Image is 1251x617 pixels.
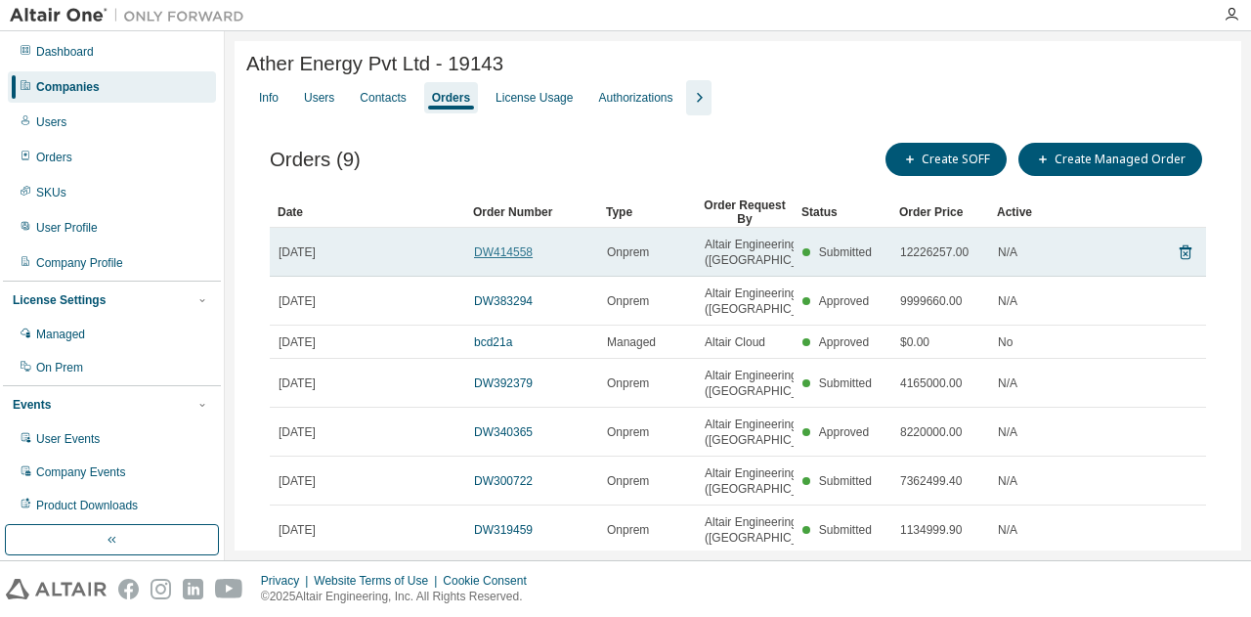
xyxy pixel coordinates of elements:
[705,417,835,448] span: Altair Engineering ([GEOGRAPHIC_DATA])
[704,197,786,228] div: Order Request By
[279,522,316,538] span: [DATE]
[279,424,316,440] span: [DATE]
[819,376,872,390] span: Submitted
[279,473,316,489] span: [DATE]
[819,335,869,349] span: Approved
[900,244,969,260] span: 12226257.00
[598,90,672,106] div: Authorizations
[183,579,203,599] img: linkedin.svg
[607,473,649,489] span: Onprem
[705,237,835,268] span: Altair Engineering ([GEOGRAPHIC_DATA])
[474,425,533,439] a: DW340365
[13,292,106,308] div: License Settings
[607,424,649,440] span: Onprem
[885,143,1007,176] button: Create SOFF
[607,375,649,391] span: Onprem
[474,376,533,390] a: DW392379
[10,6,254,25] img: Altair One
[215,579,243,599] img: youtube.svg
[607,293,649,309] span: Onprem
[279,334,316,350] span: [DATE]
[261,589,539,605] p: © 2025 Altair Engineering, Inc. All Rights Reserved.
[496,90,573,106] div: License Usage
[360,90,406,106] div: Contacts
[314,573,443,589] div: Website Terms of Use
[443,573,538,589] div: Cookie Consent
[270,149,361,171] span: Orders (9)
[705,286,835,317] span: Altair Engineering ([GEOGRAPHIC_DATA])
[474,294,533,308] a: DW383294
[261,573,314,589] div: Privacy
[900,375,962,391] span: 4165000.00
[900,522,962,538] span: 1134999.90
[246,53,503,75] span: Ather Energy Pvt Ltd - 19143
[36,114,66,130] div: Users
[36,327,85,342] div: Managed
[998,424,1017,440] span: N/A
[705,334,765,350] span: Altair Cloud
[819,425,869,439] span: Approved
[819,294,869,308] span: Approved
[899,197,981,228] div: Order Price
[304,90,334,106] div: Users
[900,424,962,440] span: 8220000.00
[474,474,533,488] a: DW300722
[36,44,94,60] div: Dashboard
[998,244,1017,260] span: N/A
[36,150,72,165] div: Orders
[474,335,512,349] a: bcd21a
[998,334,1013,350] span: No
[278,197,457,228] div: Date
[998,522,1017,538] span: N/A
[36,464,125,480] div: Company Events
[1018,143,1202,176] button: Create Managed Order
[900,473,962,489] span: 7362499.40
[819,523,872,537] span: Submitted
[36,431,100,447] div: User Events
[998,293,1017,309] span: N/A
[279,244,316,260] span: [DATE]
[705,368,835,399] span: Altair Engineering ([GEOGRAPHIC_DATA])
[819,474,872,488] span: Submitted
[473,197,590,228] div: Order Number
[819,245,872,259] span: Submitted
[705,514,835,546] span: Altair Engineering ([GEOGRAPHIC_DATA])
[705,465,835,497] span: Altair Engineering ([GEOGRAPHIC_DATA])
[801,197,884,228] div: Status
[998,473,1017,489] span: N/A
[259,90,279,106] div: Info
[474,523,533,537] a: DW319459
[36,79,100,95] div: Companies
[432,90,470,106] div: Orders
[13,397,51,413] div: Events
[151,579,171,599] img: instagram.svg
[997,197,1079,228] div: Active
[998,375,1017,391] span: N/A
[606,197,688,228] div: Type
[607,334,656,350] span: Managed
[36,220,98,236] div: User Profile
[474,245,533,259] a: DW414558
[36,360,83,375] div: On Prem
[6,579,107,599] img: altair_logo.svg
[607,522,649,538] span: Onprem
[900,293,962,309] span: 9999660.00
[36,255,123,271] div: Company Profile
[36,498,138,513] div: Product Downloads
[900,334,929,350] span: $0.00
[607,244,649,260] span: Onprem
[118,579,139,599] img: facebook.svg
[279,293,316,309] span: [DATE]
[36,185,66,200] div: SKUs
[279,375,316,391] span: [DATE]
